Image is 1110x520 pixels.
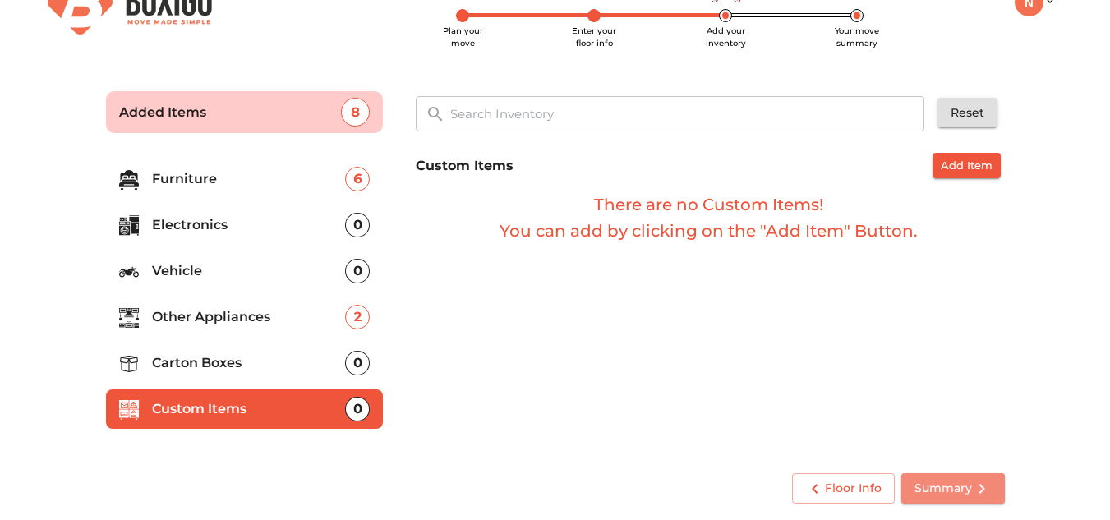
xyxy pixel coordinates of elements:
[152,169,346,189] p: Furniture
[933,153,1001,178] button: Add Item
[572,25,616,48] span: Enter your floor info
[941,156,993,175] span: Add Item
[706,25,746,48] span: Add your inventory
[119,103,342,122] p: Added Items
[345,259,370,283] div: 0
[341,98,370,127] div: 8
[792,473,895,504] button: Floor Info
[937,98,997,128] button: Reset
[901,473,1005,504] button: Summary
[443,25,483,48] span: Plan your move
[440,96,936,131] input: Search Inventory
[951,103,984,123] span: Reset
[345,397,370,421] div: 0
[345,351,370,375] div: 0
[805,478,882,499] span: Floor Info
[835,25,879,48] span: Your move summary
[914,478,992,499] span: Summary
[152,261,346,281] p: Vehicle
[152,353,346,373] p: Carton Boxes
[152,399,346,419] p: Custom Items
[345,167,370,191] div: 6
[345,213,370,237] div: 0
[152,307,346,327] p: Other Appliances
[345,305,370,329] div: 2
[152,215,346,235] p: Electronics
[416,191,1001,244] h6: There are no Custom Items! You can add by clicking on the "Add Item" Button.
[416,154,514,177] h6: Custom Items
